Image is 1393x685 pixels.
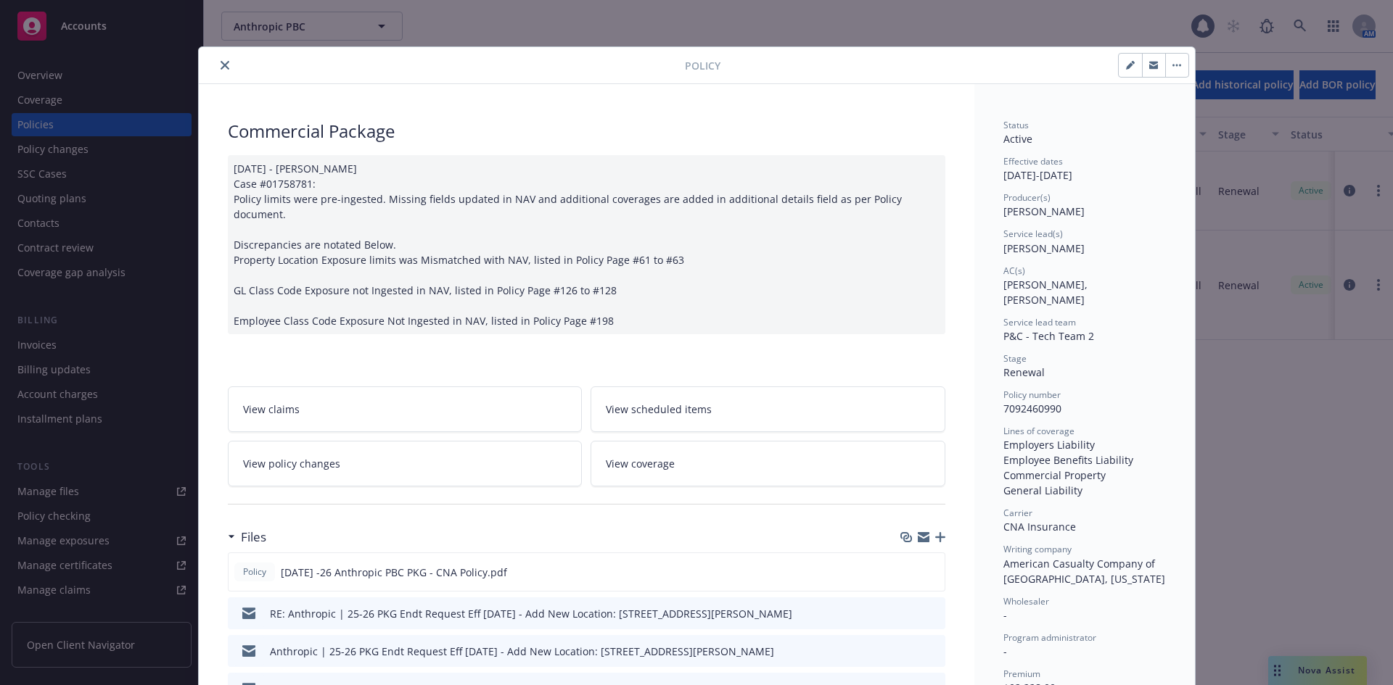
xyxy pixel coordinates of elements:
span: Policy [240,565,269,578]
button: preview file [926,565,939,580]
span: - [1003,608,1007,622]
button: download file [903,565,914,580]
div: [DATE] - [DATE] [1003,155,1166,183]
div: Commercial Package [228,119,945,144]
div: Commercial Property [1003,468,1166,483]
span: AC(s) [1003,265,1025,277]
span: Status [1003,119,1029,131]
span: - [1003,644,1007,658]
button: download file [903,644,915,659]
div: [DATE] - [PERSON_NAME] Case #01758781: Policy limits were pre-ingested. Missing fields updated in... [228,155,945,334]
span: Service lead(s) [1003,228,1063,240]
button: close [216,57,234,74]
span: View scheduled items [606,402,712,417]
span: [PERSON_NAME] [1003,241,1085,255]
div: RE: Anthropic | 25-26 PKG Endt Request Eff [DATE] - Add New Location: [STREET_ADDRESS][PERSON_NAME] [270,606,792,621]
span: View coverage [606,456,675,471]
span: CNA Insurance [1003,520,1076,534]
span: Policy number [1003,389,1061,401]
span: Stage [1003,352,1027,365]
span: 7092460990 [1003,402,1061,415]
span: Producer(s) [1003,191,1051,204]
a: View policy changes [228,441,583,486]
a: View coverage [591,441,945,486]
span: [PERSON_NAME], [PERSON_NAME] [1003,278,1090,307]
h3: Files [241,528,266,547]
div: Employers Liability [1003,437,1166,452]
span: [PERSON_NAME] [1003,204,1085,218]
span: View policy changes [243,456,340,471]
span: P&C - Tech Team 2 [1003,329,1094,343]
div: General Liability [1003,483,1166,498]
a: View scheduled items [591,386,945,432]
button: download file [903,606,915,621]
span: [DATE] -26 Anthropic PBC PKG - CNA Policy.pdf [281,565,507,580]
span: Active [1003,132,1032,146]
span: Premium [1003,668,1040,680]
button: preview file [926,606,940,621]
span: Wholesaler [1003,595,1049,607]
span: Effective dates [1003,155,1063,167]
span: Policy [685,58,720,73]
span: Renewal [1003,365,1045,379]
div: Anthropic | 25-26 PKG Endt Request Eff [DATE] - Add New Location: [STREET_ADDRESS][PERSON_NAME] [270,644,774,659]
span: Lines of coverage [1003,425,1074,437]
div: Files [228,528,266,547]
span: View claims [243,402,300,417]
span: Carrier [1003,507,1032,519]
span: American Casualty Company of [GEOGRAPHIC_DATA], [US_STATE] [1003,557,1165,586]
span: Writing company [1003,543,1072,555]
span: Program administrator [1003,631,1096,644]
button: preview file [926,644,940,659]
span: Service lead team [1003,316,1076,328]
a: View claims [228,386,583,432]
div: Employee Benefits Liability [1003,452,1166,468]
